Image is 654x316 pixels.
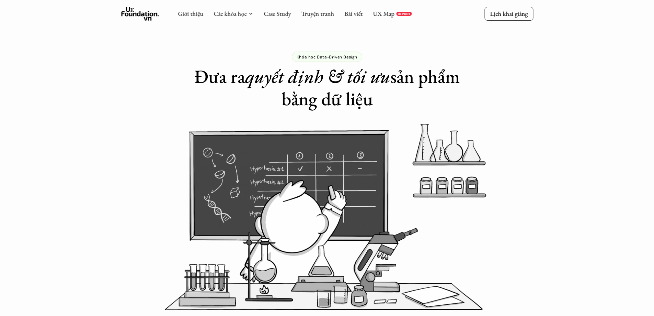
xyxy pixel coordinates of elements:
[301,10,334,18] a: Truyện tranh
[190,65,464,110] h1: Đưa ra sản phẩm bằng dữ liệu
[178,10,203,18] a: Giới thiệu
[214,10,246,18] a: Các khóa học
[490,10,528,18] p: Lịch khai giảng
[245,64,390,88] em: quyết định & tối ưu
[297,54,357,59] p: Khóa học Data-Driven Design
[396,12,412,16] a: REPORT
[344,10,363,18] a: Bài viết
[264,10,291,18] a: Case Study
[398,12,410,16] p: REPORT
[484,7,533,20] a: Lịch khai giảng
[373,10,394,18] a: UX Map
